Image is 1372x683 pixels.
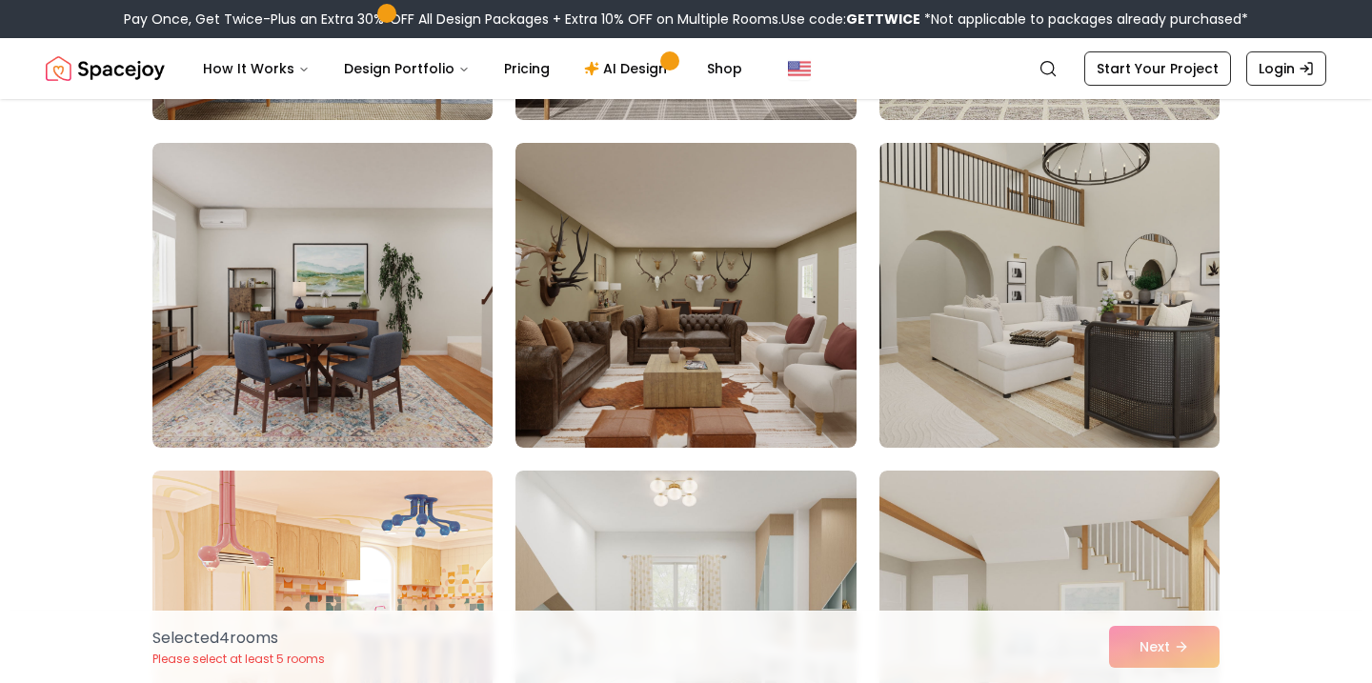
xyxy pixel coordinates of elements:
span: *Not applicable to packages already purchased* [920,10,1248,29]
button: Design Portfolio [329,50,485,88]
b: GETTWICE [846,10,920,29]
nav: Global [46,38,1326,99]
img: Room room-31 [152,143,493,448]
a: AI Design [569,50,688,88]
p: Selected 4 room s [152,627,325,650]
span: Use code: [781,10,920,29]
a: Login [1246,51,1326,86]
p: Please select at least 5 rooms [152,652,325,667]
a: Start Your Project [1084,51,1231,86]
img: Spacejoy Logo [46,50,165,88]
a: Pricing [489,50,565,88]
button: How It Works [188,50,325,88]
img: United States [788,57,811,80]
a: Shop [692,50,757,88]
div: Pay Once, Get Twice-Plus an Extra 30% OFF All Design Packages + Extra 10% OFF on Multiple Rooms. [124,10,1248,29]
nav: Main [188,50,757,88]
img: Room room-33 [871,135,1228,455]
img: Room room-32 [515,143,856,448]
a: Spacejoy [46,50,165,88]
